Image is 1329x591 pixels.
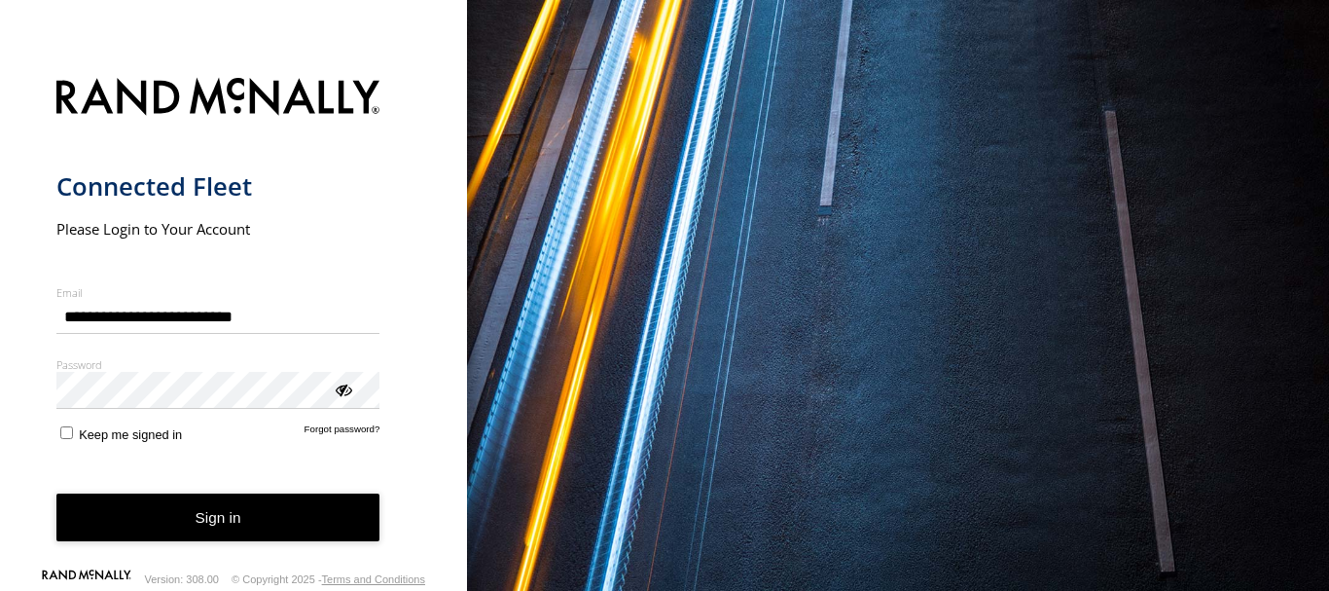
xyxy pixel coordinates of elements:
[56,285,380,300] label: Email
[145,573,219,585] div: Version: 308.00
[56,219,380,239] h2: Please Login to Your Account
[56,74,380,124] img: Rand McNally
[60,426,73,439] input: Keep me signed in
[79,427,182,442] span: Keep me signed in
[56,170,380,203] h1: Connected Fleet
[232,573,425,585] div: © Copyright 2025 -
[56,357,380,372] label: Password
[56,66,412,573] form: main
[333,379,352,398] div: ViewPassword
[305,424,380,442] a: Forgot password?
[42,570,131,589] a: Visit our Website
[56,494,380,541] button: Sign in
[322,573,425,585] a: Terms and Conditions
